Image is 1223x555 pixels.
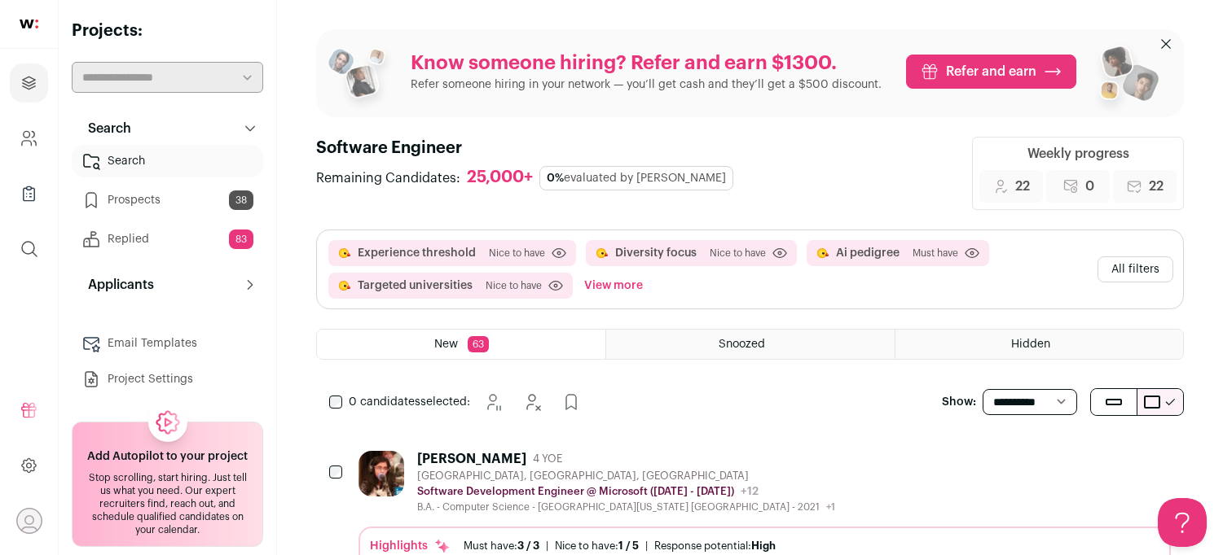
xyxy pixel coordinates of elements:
span: selected: [349,394,470,410]
a: Projects [10,63,48,103]
span: Snoozed [719,339,765,350]
span: 3 / 3 [517,540,539,551]
span: 0 candidates [349,396,420,408]
p: Software Development Engineer @ Microsoft ([DATE] - [DATE]) [417,485,734,498]
div: Weekly progress [1027,144,1129,164]
h2: Add Autopilot to your project [87,448,248,465]
button: Search [72,112,263,145]
a: Snoozed [606,330,894,359]
img: referral_people_group_1-3817b86375c0e7f77b15e9e1740954ef64e1f78137dd7e9f4ff27367cb2cd09a.png [326,42,398,114]
span: 0% [547,173,564,184]
span: +1 [826,502,835,512]
h1: Software Engineer [316,137,743,160]
button: View more [581,273,646,299]
ul: | | [464,540,776,553]
button: Ai pedigree [836,245,900,261]
div: Must have: [464,540,539,553]
h2: Projects: [72,20,263,42]
a: Email Templates [72,327,263,360]
p: Search [78,119,131,138]
span: 22 [1149,177,1164,196]
a: Company and ATS Settings [10,119,48,158]
a: Replied83 [72,223,263,256]
span: Hidden [1011,339,1050,350]
div: [GEOGRAPHIC_DATA], [GEOGRAPHIC_DATA], [GEOGRAPHIC_DATA] [417,470,835,483]
a: Hidden [895,330,1183,359]
div: [PERSON_NAME] [417,451,526,467]
a: Refer and earn [906,55,1076,89]
button: Targeted universities [358,277,473,294]
div: Highlights [370,538,451,554]
span: +12 [741,486,759,497]
a: Prospects38 [72,184,263,216]
a: Project Settings [72,363,263,395]
span: 38 [229,190,253,210]
span: 63 [468,336,489,352]
button: Snooze [477,386,509,418]
div: B.A. - Computer Science - [GEOGRAPHIC_DATA][US_STATE] [GEOGRAPHIC_DATA] - 2021 [417,500,835,513]
img: wellfound-shorthand-0d5821cbd27db2630d0214b213865d53afaa358527fdda9d0ea32b1df1b89c2c.svg [20,20,38,28]
button: Add to Prospects [555,386,587,418]
div: Stop scrolling, start hiring. Just tell us what you need. Our expert recruiters find, reach out, ... [82,471,253,536]
a: Company Lists [10,174,48,213]
img: referral_people_group_2-7c1ec42c15280f3369c0665c33c00ed472fd7f6af9dd0ec46c364f9a93ccf9a4.png [1089,39,1161,117]
span: New [434,339,458,350]
a: Search [72,145,263,177]
span: 1 / 5 [618,540,639,551]
button: Applicants [72,269,263,301]
span: 22 [1015,177,1030,196]
div: Nice to have: [555,540,639,553]
button: Hide [516,386,548,418]
span: 83 [229,229,253,249]
div: Response potential: [654,540,776,553]
span: 4 YOE [533,452,562,465]
button: All filters [1098,256,1173,282]
button: Experience threshold [358,245,476,261]
div: 25,000+ [467,168,533,188]
span: Nice to have [710,247,766,260]
button: Open dropdown [16,508,42,534]
div: evaluated by [PERSON_NAME] [539,166,733,190]
p: Know someone hiring? Refer and earn $1300. [411,50,882,76]
span: Must have [913,247,958,260]
button: Diversity focus [615,245,697,261]
span: Remaining Candidates: [316,168,460,188]
span: 0 [1085,177,1094,196]
p: Applicants [78,275,154,295]
p: Show: [942,394,976,410]
img: 49b75c01f3a965ce8a67d0bde94e6c7bc4d0a45a0dc5d0f8772f5eed7519ce24 [359,451,404,496]
iframe: Help Scout Beacon - Open [1158,498,1207,547]
span: Nice to have [489,247,545,260]
span: High [751,540,776,551]
span: Nice to have [486,279,542,292]
a: Add Autopilot to your project Stop scrolling, start hiring. Just tell us what you need. Our exper... [72,422,263,547]
p: Refer someone hiring in your network — you’ll get cash and they’ll get a $500 discount. [411,76,882,93]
